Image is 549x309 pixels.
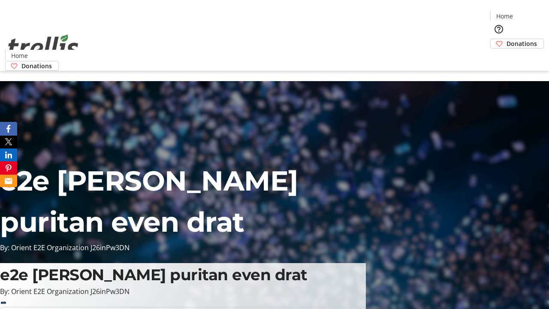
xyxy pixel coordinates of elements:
a: Home [6,51,33,60]
span: Home [11,51,28,60]
a: Donations [490,39,544,48]
a: Donations [5,61,59,71]
a: Home [491,12,518,21]
span: Donations [507,39,537,48]
span: Donations [21,61,52,70]
span: Home [496,12,513,21]
img: Orient E2E Organization J26inPw3DN's Logo [5,25,81,68]
button: Help [490,21,507,38]
button: Cart [490,48,507,66]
